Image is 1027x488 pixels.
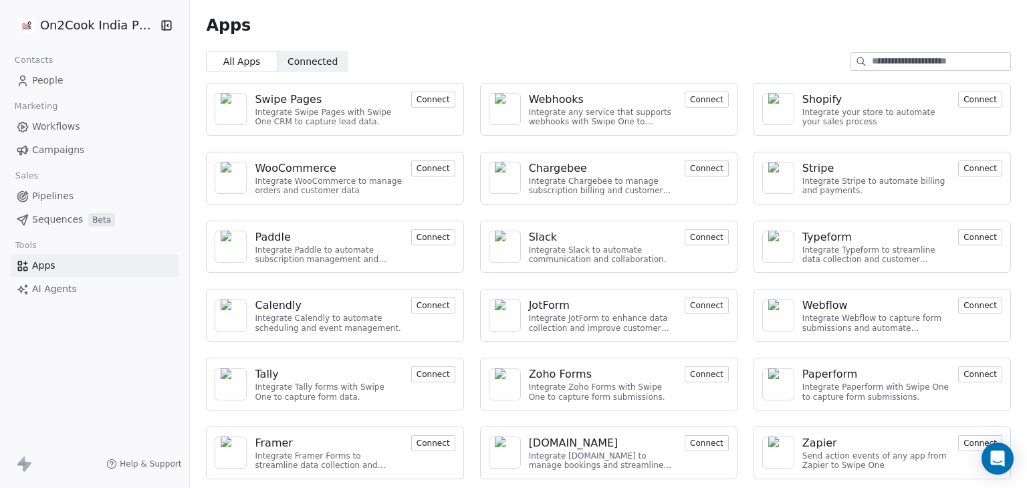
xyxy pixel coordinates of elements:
[529,314,677,333] div: Integrate JotForm to enhance data collection and improve customer engagement.
[11,209,179,231] a: SequencesBeta
[255,366,403,382] a: Tally
[255,382,403,402] div: Integrate Tally forms with Swipe One to capture form data.
[529,160,677,176] a: Chargebee
[495,368,515,400] img: NA
[411,297,455,314] button: Connect
[221,437,241,469] img: NA
[120,459,181,469] span: Help & Support
[221,231,241,263] img: NA
[255,366,278,382] div: Tally
[958,366,1002,382] button: Connect
[255,297,403,314] a: Calendly
[802,297,848,314] div: Webflow
[802,229,950,245] a: Typeform
[255,160,336,176] div: WooCommerce
[255,108,403,127] div: Integrate Swipe Pages with Swipe One CRM to capture lead data.
[802,314,950,333] div: Integrate Webflow to capture form submissions and automate customer engagement.
[685,231,729,243] a: Connect
[411,437,455,449] a: Connect
[32,189,74,203] span: Pipelines
[762,162,794,194] a: NA
[495,231,515,263] img: NA
[255,245,403,265] div: Integrate Paddle to automate subscription management and customer engagement.
[489,231,521,263] a: NA
[215,93,247,125] a: NA
[958,160,1002,176] button: Connect
[529,366,677,382] a: Zoho Forms
[802,366,950,382] a: Paperform
[802,92,842,108] div: Shopify
[802,108,950,127] div: Integrate your store to automate your sales process
[685,92,729,108] button: Connect
[529,160,587,176] div: Chargebee
[32,259,55,273] span: Apps
[215,368,247,400] a: NA
[529,245,677,265] div: Integrate Slack to automate communication and collaboration.
[529,382,677,402] div: Integrate Zoho Forms with Swipe One to capture form submissions.
[762,368,794,400] a: NA
[206,15,251,35] span: Apps
[11,185,179,207] a: Pipelines
[221,368,241,400] img: NA
[802,382,950,402] div: Integrate Paperform with Swipe One to capture form submissions.
[685,229,729,245] button: Connect
[9,235,42,255] span: Tools
[958,93,1002,106] a: Connect
[489,368,521,400] a: NA
[529,92,677,108] a: Webhooks
[982,443,1014,475] div: Open Intercom Messenger
[495,93,515,125] img: NA
[32,74,64,88] span: People
[411,229,455,245] button: Connect
[32,143,84,157] span: Campaigns
[762,231,794,263] a: NA
[768,93,788,125] img: NA
[9,166,44,186] span: Sales
[255,435,292,451] div: Framer
[958,368,1002,380] a: Connect
[802,160,834,176] div: Stripe
[685,160,729,176] button: Connect
[685,437,729,449] a: Connect
[529,297,570,314] div: JotForm
[411,368,455,380] a: Connect
[255,314,403,333] div: Integrate Calendly to automate scheduling and event management.
[685,299,729,312] a: Connect
[958,162,1002,174] a: Connect
[88,213,115,227] span: Beta
[411,92,455,108] button: Connect
[9,96,64,116] span: Marketing
[32,120,80,134] span: Workflows
[255,160,403,176] a: WooCommerce
[762,93,794,125] a: NA
[529,176,677,196] div: Integrate Chargebee to manage subscription billing and customer data.
[802,160,950,176] a: Stripe
[685,93,729,106] a: Connect
[802,435,837,451] div: Zapier
[529,108,677,127] div: Integrate any service that supports webhooks with Swipe One to capture and automate data workflows.
[489,299,521,332] a: NA
[685,297,729,314] button: Connect
[215,437,247,469] a: NA
[685,435,729,451] button: Connect
[411,299,455,312] a: Connect
[40,17,156,34] span: On2Cook India Pvt. Ltd.
[489,437,521,469] a: NA
[802,366,858,382] div: Paperform
[762,299,794,332] a: NA
[529,229,677,245] a: Slack
[768,231,788,263] img: NA
[762,437,794,469] a: NA
[411,435,455,451] button: Connect
[495,162,515,194] img: NA
[768,437,788,469] img: NA
[768,368,788,400] img: NA
[215,162,247,194] a: NA
[288,55,338,69] span: Connected
[411,366,455,382] button: Connect
[221,93,241,125] img: NA
[11,139,179,161] a: Campaigns
[255,229,403,245] a: Paddle
[958,437,1002,449] a: Connect
[215,299,247,332] a: NA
